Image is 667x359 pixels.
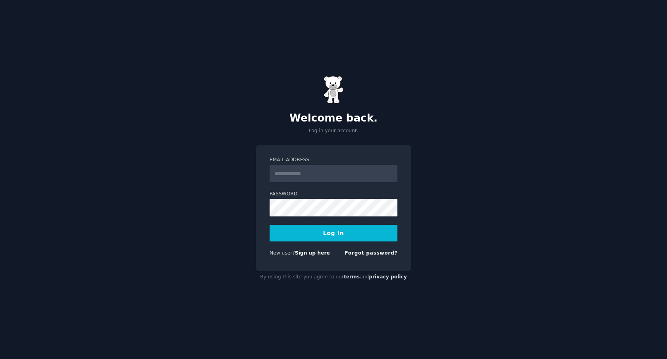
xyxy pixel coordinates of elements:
a: Forgot password? [345,250,397,256]
p: Log in your account. [256,127,411,135]
label: Email Address [270,156,397,164]
img: Gummy Bear [324,76,343,104]
button: Log In [270,225,397,241]
label: Password [270,191,397,198]
a: Sign up here [295,250,330,256]
a: terms [344,274,360,280]
a: privacy policy [369,274,407,280]
h2: Welcome back. [256,112,411,125]
span: New user? [270,250,295,256]
div: By using this site you agree to our and [256,271,411,284]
